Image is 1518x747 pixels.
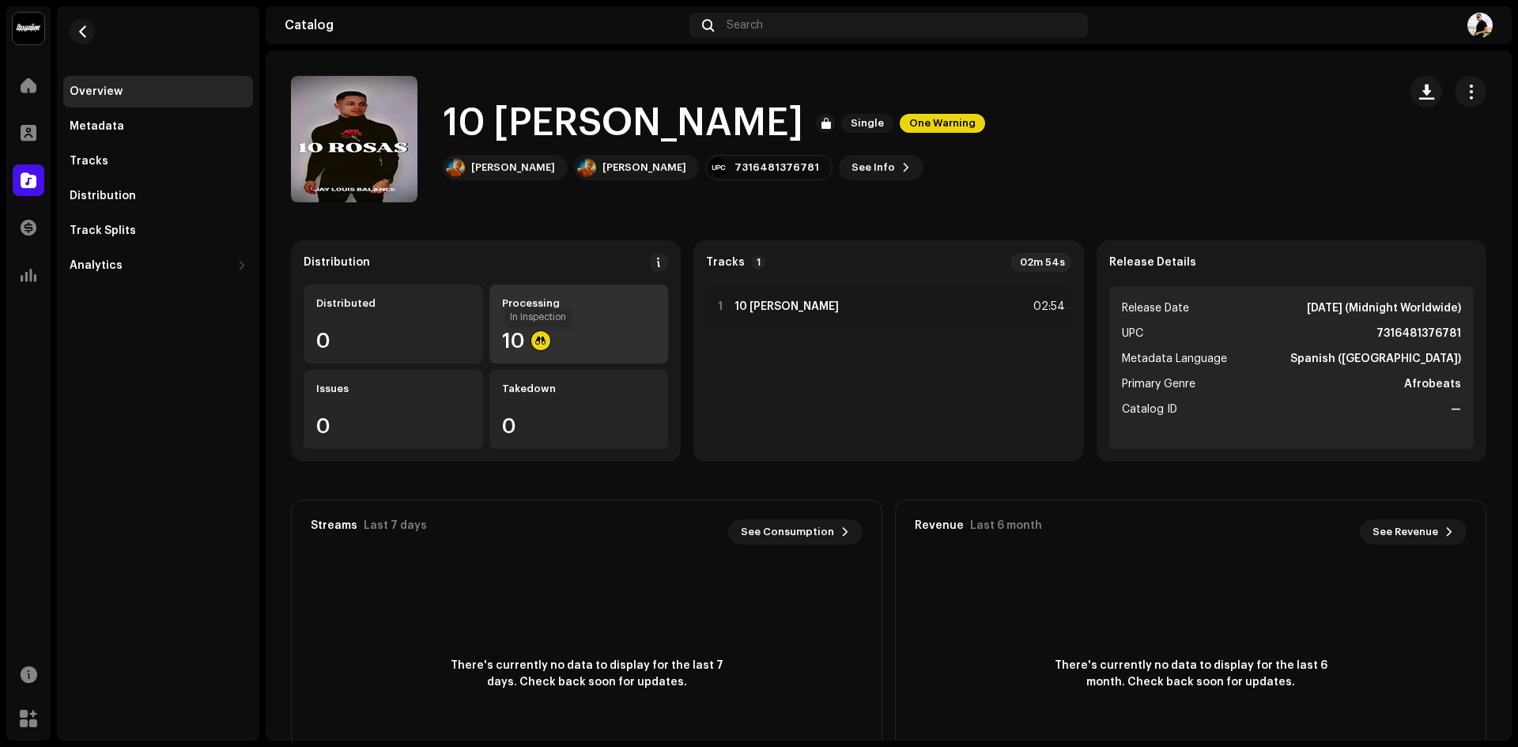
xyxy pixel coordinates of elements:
div: Tracks [70,155,108,168]
strong: Afrobeats [1404,375,1461,394]
span: Search [727,19,763,32]
span: See Revenue [1373,516,1438,548]
div: Processing [502,297,656,310]
strong: [DATE] (Midnight Worldwide) [1307,299,1461,318]
img: fc8d3e2a-08db-41ee-bed0-d410d6e5eea8 [446,158,465,177]
span: UPC [1122,324,1143,343]
strong: — [1451,400,1461,419]
div: Catalog [285,19,683,32]
span: One Warning [900,114,985,133]
div: Metadata [70,120,124,133]
div: Last 7 days [364,519,427,532]
div: Last 6 month [970,519,1042,532]
p-badge: 1 [751,255,765,270]
img: ac71c7b6-85ce-42f3-a226-ef1e27737ca8 [1467,13,1493,38]
re-m-nav-item: Tracks [63,145,253,177]
span: There's currently no data to display for the last 6 month. Check back soon for updates. [1048,658,1333,691]
div: Distribution [304,256,370,269]
span: Single [841,114,893,133]
div: Distribution [70,190,136,202]
strong: Release Details [1109,256,1196,269]
div: 02:54 [1030,297,1065,316]
strong: 10 [PERSON_NAME] [734,300,839,313]
button: See Info [839,155,923,180]
strong: Spanish ([GEOGRAPHIC_DATA]) [1290,349,1461,368]
span: Primary Genre [1122,375,1195,394]
div: Streams [311,519,357,532]
span: Release Date [1122,299,1189,318]
span: See Info [852,152,895,183]
div: Distributed [316,297,470,310]
div: Track Splits [70,224,136,237]
re-m-nav-item: Overview [63,76,253,108]
img: 78970cd8-1432-4ed4-b177-d00666bc7081 [577,158,596,177]
re-m-nav-item: Track Splits [63,215,253,247]
div: 7316481376781 [734,161,819,174]
div: Analytics [70,259,123,272]
div: Revenue [915,519,964,532]
img: 10370c6a-d0e2-4592-b8a2-38f444b0ca44 [13,13,44,44]
strong: 7316481376781 [1376,324,1461,343]
div: Issues [316,383,470,395]
h1: 10 [PERSON_NAME] [443,98,803,149]
span: See Consumption [741,516,834,548]
button: See Revenue [1360,519,1467,545]
div: [PERSON_NAME] [602,161,686,174]
strong: Tracks [706,256,745,269]
span: There's currently no data to display for the last 7 days. Check back soon for updates. [444,658,729,691]
span: Catalog ID [1122,400,1177,419]
div: [PERSON_NAME] [471,161,555,174]
div: Overview [70,85,123,98]
button: See Consumption [728,519,863,545]
div: 02m 54s [1010,253,1071,272]
re-m-nav-item: Metadata [63,111,253,142]
re-m-nav-item: Distribution [63,180,253,212]
div: Takedown [502,383,656,395]
re-m-nav-dropdown: Analytics [63,250,253,281]
span: Metadata Language [1122,349,1227,368]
